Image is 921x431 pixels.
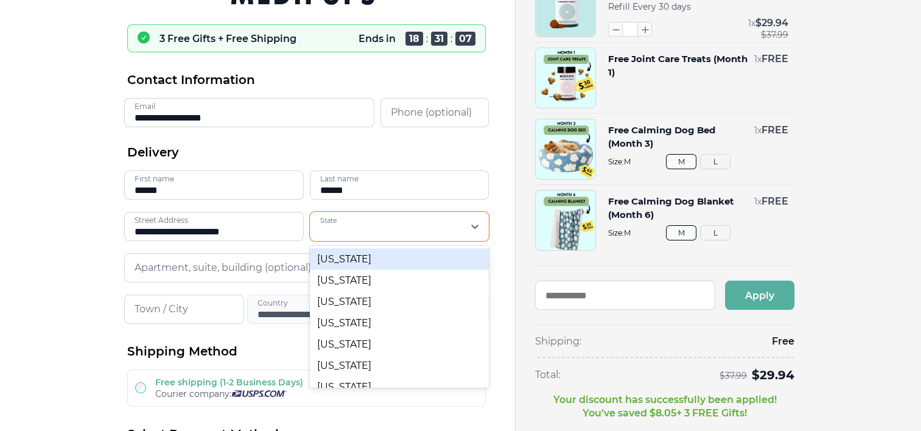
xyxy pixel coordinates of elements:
p: 3 Free Gifts + Free Shipping [159,33,296,44]
span: FREE [762,53,788,65]
button: Free Calming Dog Blanket (Month 6) [608,195,748,222]
span: FREE [762,124,788,136]
div: [US_STATE] [310,334,489,355]
button: M [666,225,696,240]
img: Usps courier company [231,390,287,397]
button: Free Calming Dog Bed (Month 3) [608,124,748,150]
span: Courier company: [155,388,231,399]
img: Free Joint Care Treats (Month 1) [536,48,595,108]
span: Refill Every 30 days [608,1,691,12]
span: 18 [405,32,423,46]
span: : [426,33,428,44]
span: 1 x [754,125,762,136]
span: $ 37.99 [761,30,788,40]
p: Ends in [359,33,396,44]
img: Free Calming Dog Bed (Month 3) [536,119,595,179]
button: Apply [725,281,794,310]
label: Free shipping (1-2 Business Days) [155,377,303,388]
span: $ 29.94 [752,368,794,382]
span: 31 [431,32,447,46]
span: 1 x [748,18,755,29]
button: L [700,225,730,240]
button: M [666,154,696,169]
div: [US_STATE] [310,355,489,376]
span: Total: [535,368,560,382]
span: Contact Information [127,72,255,88]
span: FREE [762,195,788,207]
div: [US_STATE] [310,270,489,291]
div: [US_STATE] [310,376,489,398]
h2: Shipping Method [127,343,486,360]
span: 1 x [754,196,762,207]
button: L [700,154,730,169]
span: Size: M [608,157,788,166]
p: Your discount has successfully been applied! You’ve saved $ 8.05 + 3 FREE Gifts! [553,393,777,420]
img: Free Calming Dog Blanket (Month 6) [536,191,595,250]
span: Delivery [127,144,179,161]
button: Free Joint Care Treats (Month 1) [608,52,748,79]
span: $ 29.94 [755,17,788,29]
span: Free [772,335,794,348]
div: [US_STATE] [310,291,489,312]
span: Shipping: [535,335,581,348]
span: 1 x [754,54,762,65]
span: 07 [455,32,475,46]
div: [US_STATE] [310,312,489,334]
span: : [450,33,452,44]
div: [US_STATE] [310,248,489,270]
span: $ 37.99 [720,371,747,380]
span: Size: M [608,228,788,237]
